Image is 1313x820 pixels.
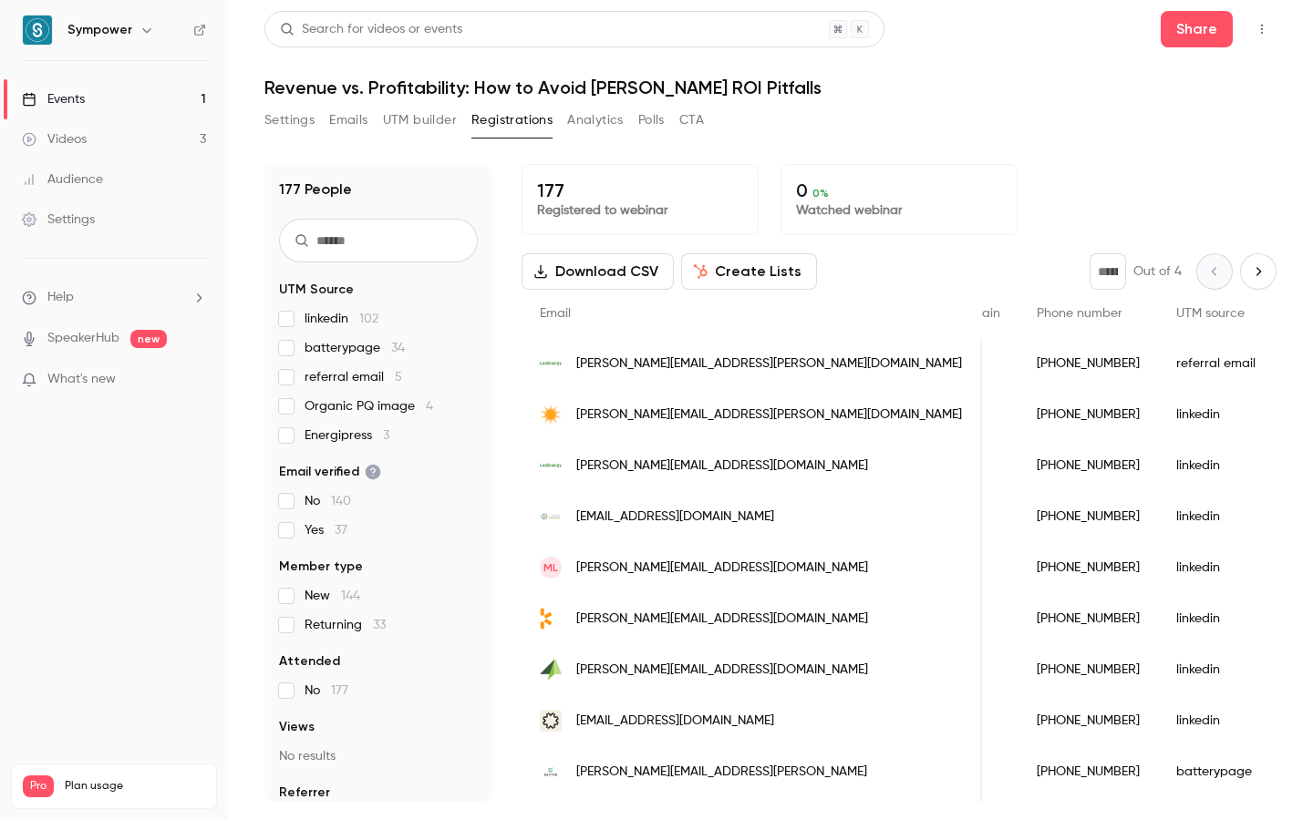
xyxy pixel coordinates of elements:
span: No [305,682,348,700]
span: [PERSON_NAME][EMAIL_ADDRESS][DOMAIN_NAME] [576,456,868,476]
span: Attended [279,652,340,671]
div: linkedin [1158,644,1274,695]
button: Settings [264,106,315,135]
p: Registered to webinar [537,201,743,220]
button: Share [1161,11,1233,47]
img: limes-re.com [540,506,562,528]
span: [PERSON_NAME][EMAIL_ADDRESS][DOMAIN_NAME] [576,559,868,578]
p: Out of 4 [1133,262,1182,281]
div: [PHONE_NUMBER] [1018,440,1158,491]
span: Yes [305,521,347,539]
span: Referrer [279,784,330,802]
span: 3 [383,429,389,442]
span: Returning [305,616,386,634]
span: 140 [331,495,351,507]
img: vardar.no [540,659,562,681]
span: 5 [395,371,402,384]
span: [PERSON_NAME][EMAIL_ADDRESS][PERSON_NAME] [576,763,867,782]
span: new [130,330,167,348]
span: Help [47,288,74,307]
span: 4 [426,400,433,413]
span: Email verified [279,463,381,481]
span: referral email [305,368,402,386]
img: Sympower [23,15,52,45]
span: Email [540,307,571,320]
span: Plan usage [65,779,205,794]
span: UTM Source [279,281,354,299]
p: Watched webinar [796,201,1002,220]
span: Views [279,718,315,736]
div: linkedin [1158,542,1274,593]
div: batterypage [1158,746,1274,797]
span: [PERSON_NAME][EMAIL_ADDRESS][PERSON_NAME][DOMAIN_NAME] [576,405,962,425]
span: Pro [23,775,54,797]
button: CTA [679,106,704,135]
h6: Sympower [67,21,132,39]
button: Emails [329,106,367,135]
div: Settings [22,210,95,229]
span: [PERSON_NAME][EMAIL_ADDRESS][PERSON_NAME][DOMAIN_NAME] [576,354,962,374]
img: byhmgard.com [540,710,562,732]
span: 144 [341,589,360,602]
span: New [305,587,360,605]
div: Events [22,90,85,108]
div: linkedin [1158,593,1274,644]
h1: Revenue vs. Profitability: How to Avoid [PERSON_NAME] ROI Pitfalls [264,77,1277,98]
div: [PHONE_NUMBER] [1018,338,1158,389]
div: Videos [22,130,87,149]
span: Energipress [305,426,389,445]
span: What's new [47,370,116,389]
span: [PERSON_NAME][EMAIL_ADDRESS][DOMAIN_NAME] [576,661,868,680]
button: Polls [638,106,665,135]
span: No [305,492,351,510]
span: [EMAIL_ADDRESS][DOMAIN_NAME] [576,507,774,527]
img: lexenergy.se [540,353,562,374]
li: help-dropdown-opener [22,288,206,307]
div: linkedin [1158,389,1274,440]
span: 177 [331,684,348,697]
div: [PHONE_NUMBER] [1018,644,1158,695]
iframe: Noticeable Trigger [184,372,206,388]
button: UTM builder [383,106,457,135]
p: 177 [537,179,743,201]
img: emeren.com [540,608,562,630]
span: Phone number [1037,307,1122,320]
div: [PHONE_NUMBER] [1018,593,1158,644]
span: ML [543,559,558,576]
div: [PHONE_NUMBER] [1018,389,1158,440]
span: [PERSON_NAME][EMAIL_ADDRESS][DOMAIN_NAME] [576,610,868,629]
span: 37 [335,524,347,537]
span: UTM source [1176,307,1245,320]
button: Create Lists [681,253,817,290]
div: [PHONE_NUMBER] [1018,746,1158,797]
p: 0 [796,179,1002,201]
div: Audience [22,170,103,189]
span: 34 [391,342,405,354]
span: Organic PQ image [305,397,433,415]
div: [PHONE_NUMBER] [1018,491,1158,542]
img: lexenergy.se [540,455,562,477]
span: linkedin [305,310,378,328]
img: dexterenergy.ai [540,761,562,783]
div: referral email [1158,338,1274,389]
span: 33 [373,619,386,631]
a: SpeakerHub [47,329,119,348]
span: 0 % [812,187,829,200]
button: Next page [1240,253,1277,290]
h1: 177 People [279,179,352,200]
div: Search for videos or events [280,20,462,39]
p: No results [279,747,478,765]
span: batterypage [305,339,405,357]
button: Download CSV [522,253,674,290]
button: Registrations [471,106,553,135]
div: [PHONE_NUMBER] [1018,542,1158,593]
span: [EMAIL_ADDRESS][DOMAIN_NAME] [576,712,774,731]
div: linkedin [1158,695,1274,746]
div: linkedin [1158,491,1274,542]
img: solkompaniet.fi [540,404,562,425]
div: linkedin [1158,440,1274,491]
span: 102 [359,313,378,325]
button: Analytics [567,106,624,135]
span: Member type [279,558,363,576]
div: [PHONE_NUMBER] [1018,695,1158,746]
